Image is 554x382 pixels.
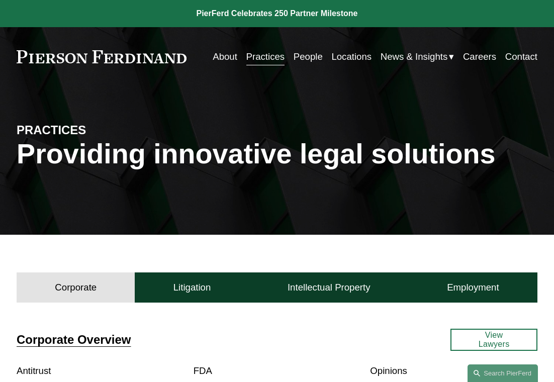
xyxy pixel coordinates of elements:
a: View Lawyers [450,329,537,351]
h4: Corporate [55,281,97,294]
a: Practices [246,47,285,66]
a: Careers [463,47,496,66]
a: Corporate Overview [17,333,131,346]
span: News & Insights [381,48,448,65]
a: FDA [194,365,212,376]
h4: Litigation [173,281,211,294]
h4: Employment [447,281,499,294]
h4: Intellectual Property [288,281,371,294]
h4: PRACTICES [17,123,147,138]
a: Opinions [370,365,407,376]
a: folder dropdown [381,47,454,66]
a: Antitrust [17,365,51,376]
a: Search this site [468,364,538,382]
a: People [294,47,323,66]
a: About [213,47,237,66]
a: Locations [331,47,372,66]
a: Contact [505,47,537,66]
h1: Providing innovative legal solutions [17,138,537,170]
